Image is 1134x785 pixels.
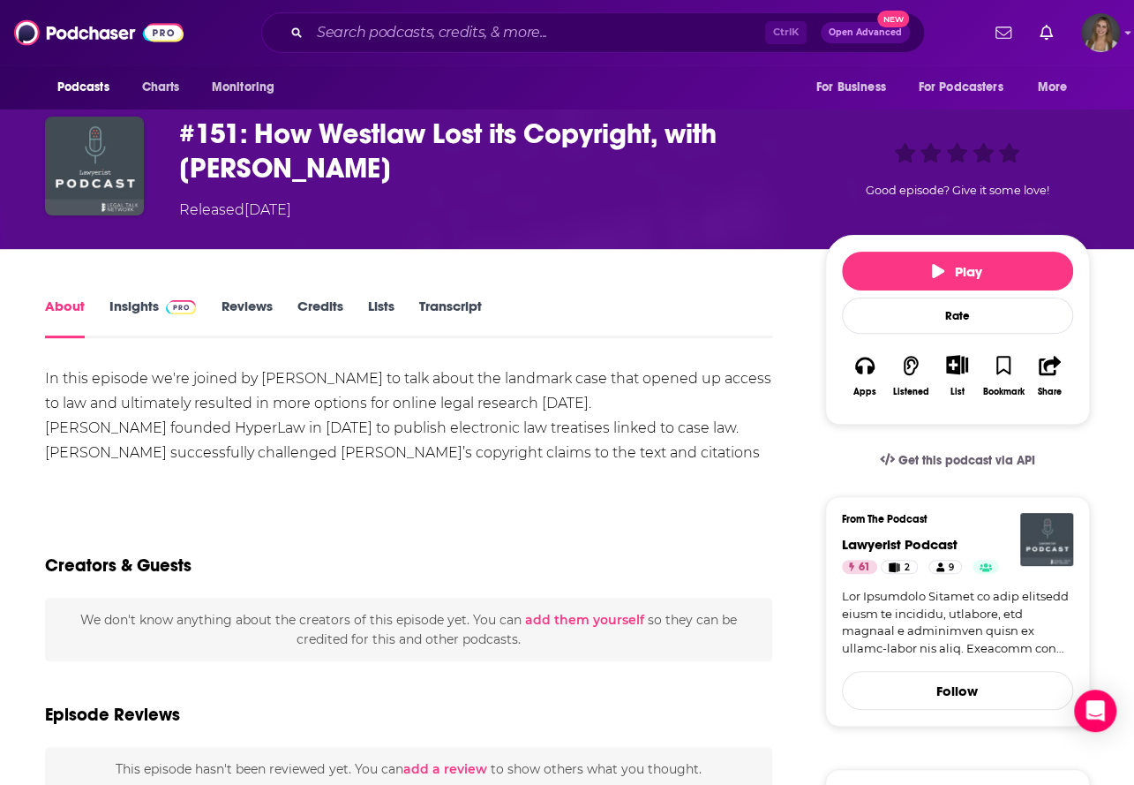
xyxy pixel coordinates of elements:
[859,559,870,577] span: 61
[934,343,980,408] div: Show More ButtonList
[919,75,1003,100] span: For Podcasters
[45,366,773,490] div: In this episode we're joined by [PERSON_NAME] to talk about the landmark case that opened up acce...
[525,613,644,627] button: add them yourself
[821,22,910,43] button: Open AdvancedNew
[109,298,197,338] a: InsightsPodchaser Pro
[907,71,1029,104] button: open menu
[853,387,876,397] div: Apps
[932,263,982,280] span: Play
[888,343,934,408] button: Listened
[928,560,962,574] a: 9
[80,612,737,647] span: We don't know anything about the creators of this episode yet . You can so they can be credited f...
[1033,18,1060,48] a: Show notifications dropdown
[1020,513,1073,566] img: Lawyerist Podcast
[179,200,291,221] div: Released [DATE]
[988,18,1018,48] a: Show notifications dropdown
[877,11,909,27] span: New
[842,252,1073,291] button: Play
[45,298,85,338] a: About
[842,560,877,574] a: 61
[166,300,197,314] img: Podchaser Pro
[1081,13,1120,52] button: Show profile menu
[1026,343,1072,408] button: Share
[842,298,1073,334] div: Rate
[45,704,180,726] h3: Episode Reviews
[418,298,481,338] a: Transcript
[881,560,917,574] a: 2
[765,21,807,44] span: Ctrl K
[402,759,486,779] button: add a review
[45,71,132,104] button: open menu
[14,16,184,49] img: Podchaser - Follow, Share and Rate Podcasts
[980,343,1026,408] button: Bookmark
[45,555,192,577] h2: Creators & Guests
[842,513,1059,525] h3: From The Podcast
[1038,387,1062,397] div: Share
[261,12,925,53] div: Search podcasts, credits, & more...
[897,453,1034,468] span: Get this podcast via API
[1081,13,1120,52] span: Logged in as hhughes
[842,536,958,553] a: Lawyerist Podcast
[842,588,1073,657] a: Lor Ipsumdolo Sitamet co adip elitsedd eiusm te incididu, utlabore, etd magnaal e adminimven quis...
[949,559,954,577] span: 9
[142,75,180,100] span: Charts
[829,28,902,37] span: Open Advanced
[1081,13,1120,52] img: User Profile
[804,71,908,104] button: open menu
[939,355,975,374] button: Show More Button
[893,387,929,397] div: Listened
[866,184,1049,197] span: Good episode? Give it some love!
[866,439,1049,482] a: Get this podcast via API
[1037,75,1067,100] span: More
[212,75,274,100] span: Monitoring
[131,71,191,104] a: Charts
[57,75,109,100] span: Podcasts
[1074,690,1116,732] div: Open Intercom Messenger
[297,298,342,338] a: Credits
[842,671,1073,710] button: Follow
[116,761,701,777] span: This episode hasn't been reviewed yet. You can to show others what you thought.
[905,559,910,577] span: 2
[1025,71,1089,104] button: open menu
[221,298,272,338] a: Reviews
[367,298,394,338] a: Lists
[950,386,965,397] div: List
[45,117,144,215] img: #151: How Westlaw Lost its Copyright, with Alan Sugarman
[842,343,888,408] button: Apps
[310,19,765,47] input: Search podcasts, credits, & more...
[982,387,1024,397] div: Bookmark
[179,117,797,185] h1: #151: How Westlaw Lost its Copyright, with Alan Sugarman
[199,71,297,104] button: open menu
[816,75,886,100] span: For Business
